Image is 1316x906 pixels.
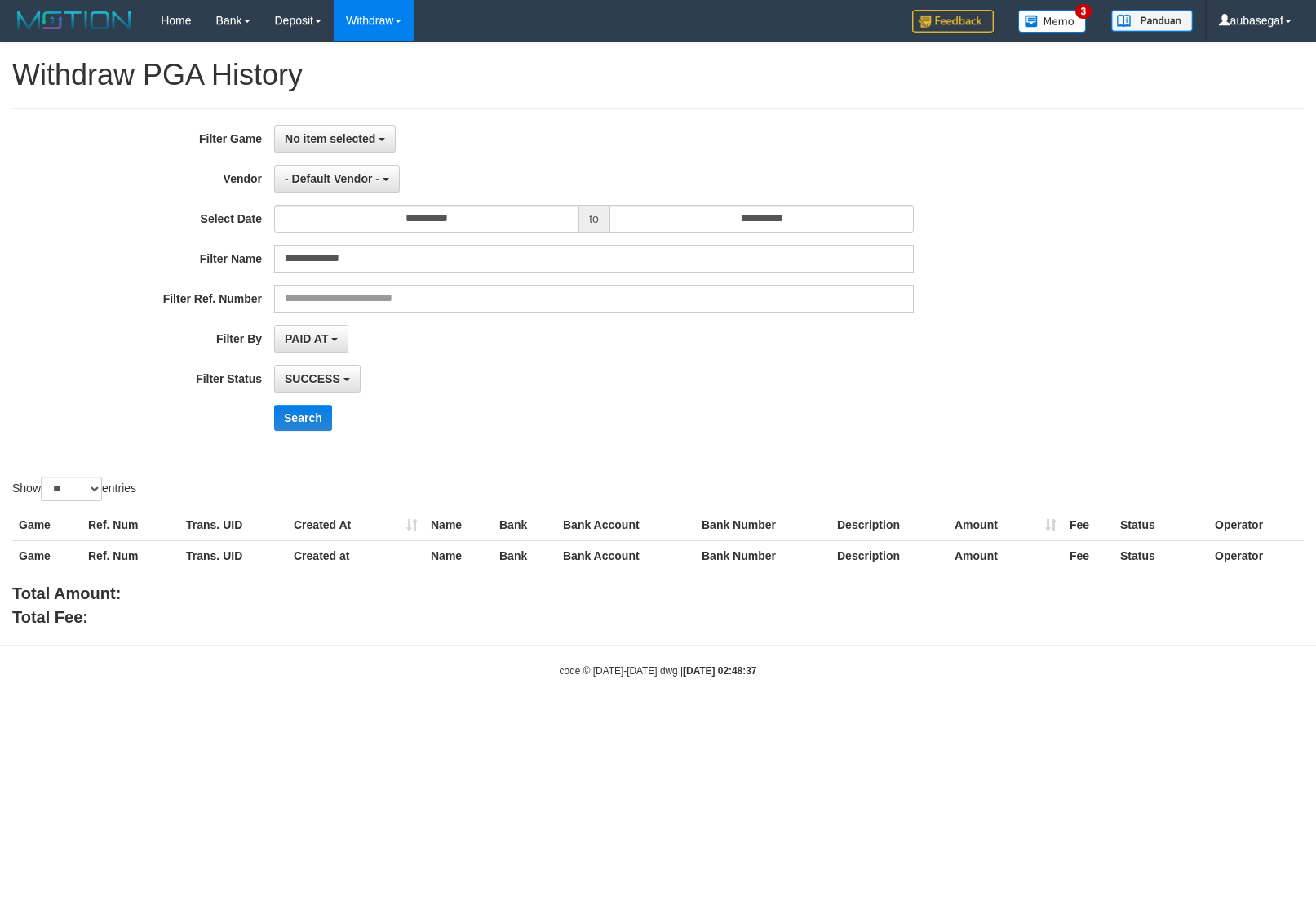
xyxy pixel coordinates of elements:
th: Created at [287,540,424,571]
th: Ref. Num [82,510,179,540]
th: Bank Account [556,510,695,540]
th: Trans. UID [179,510,287,540]
strong: [DATE] 02:48:37 [683,665,756,677]
th: Created At [287,510,424,540]
img: panduan.png [1111,10,1193,32]
th: Bank Number [695,510,831,540]
small: code © [DATE]-[DATE] dwg | [560,665,757,677]
span: - Default Vendor - [285,172,379,185]
button: Search [274,405,332,431]
img: Feedback.jpg [912,10,994,33]
img: MOTION_logo.png [12,8,136,33]
th: Status [1114,540,1208,571]
th: Fee [1063,510,1114,540]
th: Name [424,540,493,571]
button: - Default Vendor - [274,165,400,193]
th: Ref. Num [82,540,179,571]
button: PAID AT [274,325,348,353]
th: Status [1114,510,1208,540]
span: to [578,205,609,233]
th: Bank Account [556,540,695,571]
th: Amount [948,540,1063,571]
th: Amount [948,510,1063,540]
th: Bank Number [695,540,831,571]
h1: Withdraw PGA History [12,59,1304,91]
img: Button%20Memo.svg [1018,10,1087,33]
th: Description [831,540,948,571]
label: Show entries [12,477,136,501]
b: Total Amount: [12,584,121,602]
span: 3 [1075,4,1092,19]
b: Total Fee: [12,608,88,626]
th: Operator [1208,540,1304,571]
span: SUCCESS [285,372,340,385]
th: Bank [493,540,556,571]
button: SUCCESS [274,365,361,393]
span: No item selected [285,132,375,145]
select: Showentries [41,477,102,501]
th: Trans. UID [179,540,287,571]
th: Operator [1208,510,1304,540]
th: Bank [493,510,556,540]
th: Description [831,510,948,540]
span: PAID AT [285,332,328,345]
th: Name [424,510,493,540]
th: Fee [1063,540,1114,571]
th: Game [12,510,82,540]
th: Game [12,540,82,571]
button: No item selected [274,125,396,153]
